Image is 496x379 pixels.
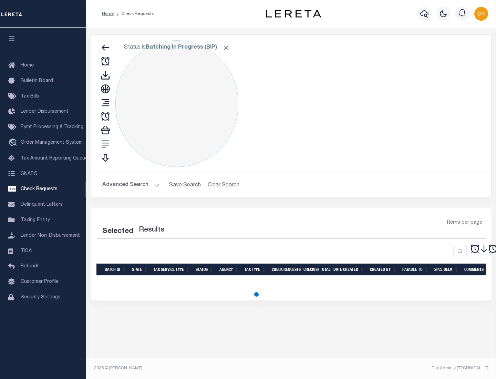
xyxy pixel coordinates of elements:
[432,264,462,276] th: Spcl Delv.
[21,264,40,269] span: Refunds
[223,44,230,51] span: Click to Remove
[205,178,242,192] button: Clear Search
[21,202,63,207] span: Delinquent Letters
[21,156,88,161] span: Tax Amount Reporting Queue
[21,125,83,130] span: Pymt Processing & Tracking
[217,264,242,276] th: Agency
[21,140,83,145] span: Order Management System
[400,264,432,276] th: Payable To
[367,264,400,276] th: Created By
[21,79,53,83] span: Bulletin Board
[21,63,34,68] span: Home
[115,40,238,167] div: Click to Edit
[462,264,493,276] th: Comments
[21,187,58,192] span: Check Requests
[114,11,154,17] li: Check Requests
[21,295,60,300] span: Security Settings
[146,45,230,50] b: Batching In Progress (BIP)
[165,178,205,192] button: Save Search
[102,12,114,16] a: Home
[21,248,32,253] span: TIQA
[331,264,367,276] th: Date Created
[193,264,217,276] th: Status
[21,171,38,176] span: SNAPQ
[296,365,488,371] div: Tax Admin v.[TECHNICAL_ID]
[21,233,80,238] span: Lender Non-Disbursement
[474,7,488,21] img: svg+xml;base64,PHN2ZyB4bWxucz0iaHR0cDovL3d3dy53My5vcmcvMjAwMC9zdmciIHBvaW50ZXItZXZlbnRzPSJub25lIi...
[102,178,159,192] button: Advanced Search
[89,365,291,371] div: 2025 © [PERSON_NAME].
[21,94,39,99] span: Tax Bills
[129,264,151,276] th: State
[8,139,19,147] i: travel_explore
[151,264,193,276] th: Tax Service Type
[447,219,482,227] span: Items per page
[21,218,50,223] span: Taxing Entity
[242,264,269,276] th: Tax Type
[266,10,321,18] img: logo-dark.svg
[139,225,164,236] label: Results
[21,279,59,284] span: Customer Profile
[269,264,301,276] th: Check Requests
[301,264,331,276] th: Check(s) Total
[102,264,129,276] th: Batch Id
[102,226,133,237] div: Selected
[21,109,69,114] span: Lender Disbursement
